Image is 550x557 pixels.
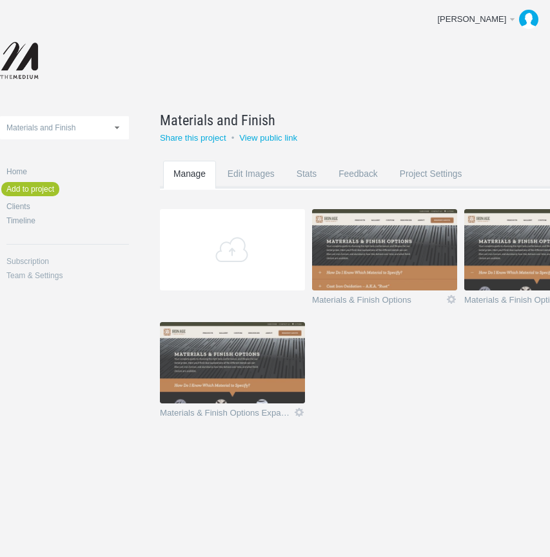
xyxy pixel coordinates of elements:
span: Materials and Finish [160,110,275,130]
a: Add [160,209,305,290]
a: Team & Settings [6,272,129,279]
a: Project Settings [389,161,473,212]
a: Stats [286,161,327,212]
a: Timeline [6,217,129,225]
a: Subscription [6,258,129,265]
small: • [231,133,235,143]
a: Manage [163,161,216,212]
img: themediumnet_o6u2md_thumb.jpg [312,209,457,290]
a: Share this project [160,133,226,143]
img: themediumnet_wb76j5_thumb.jpg [160,322,305,403]
a: Add to project [1,182,59,196]
a: Materials & Finish Options Expanded Full Page [160,409,293,421]
a: Edit Images [217,161,285,212]
a: Home [6,168,129,176]
a: Clients [6,203,129,210]
a: [PERSON_NAME] [427,6,544,32]
a: Icon [446,294,457,305]
a: View public link [239,133,297,143]
img: b09a0dd3583d81e2af5e31b265721212 [519,10,538,29]
div: [PERSON_NAME] [437,13,507,26]
a: Icon [293,407,305,418]
a: Materials & Finish Options [312,296,446,309]
a: Feedback [328,161,388,212]
span: Materials and Finish [6,123,75,132]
